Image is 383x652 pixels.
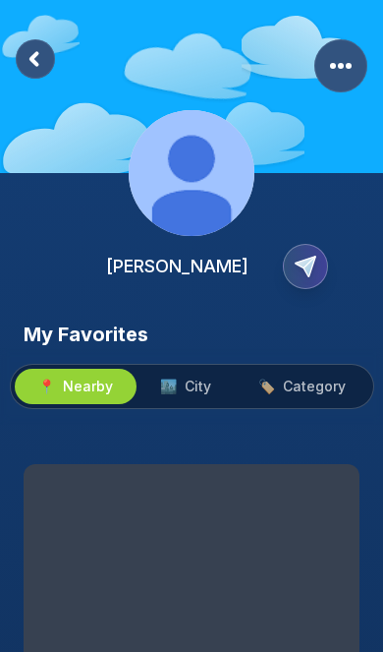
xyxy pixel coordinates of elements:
button: Copy Profile Link [275,236,359,297]
span: 📍 [38,377,55,396]
button: More Options [314,39,367,92]
button: 📍Nearby [15,369,137,404]
span: City [185,377,211,396]
button: 🏷️Category [235,369,369,404]
span: 🏷️ [258,377,275,396]
span: Category [283,377,346,396]
h2: [PERSON_NAME] [106,253,248,280]
span: 🏙️ [160,377,177,396]
img: Profile Image [129,110,254,236]
span: Nearby [63,377,113,396]
button: 🏙️City [137,369,235,404]
h3: My Favorites [24,321,148,348]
